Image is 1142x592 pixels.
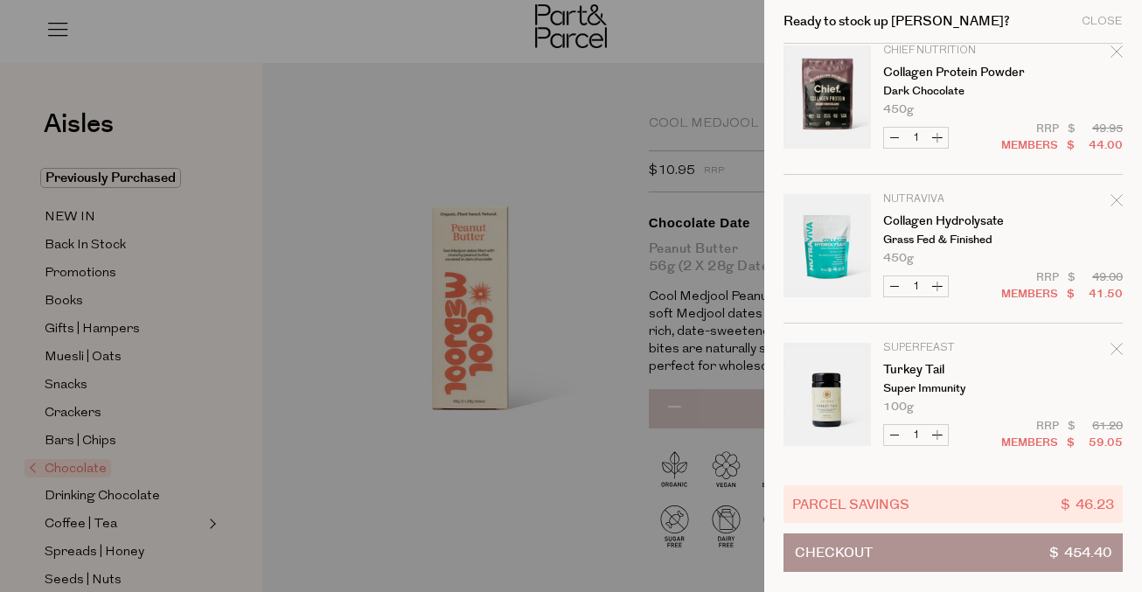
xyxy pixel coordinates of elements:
div: Close [1082,16,1123,27]
p: Dark Chocolate [883,86,1019,97]
p: Grass Fed & Finished [883,234,1019,246]
span: 450g [883,104,914,115]
input: QTY Turkey Tail [905,425,927,445]
p: Nutraviva [883,194,1019,205]
span: Checkout [795,534,873,571]
input: QTY Collagen Hydrolysate [905,276,927,296]
p: Super Immunity [883,383,1019,394]
p: Chief Nutrition [883,45,1019,56]
span: $ 454.40 [1049,534,1111,571]
p: SuperFeast [883,343,1019,353]
input: QTY Collagen Protein Powder [905,128,927,148]
div: Remove Turkey Tail [1111,340,1123,364]
a: Collagen Hydrolysate [883,215,1019,227]
span: Parcel Savings [792,494,909,514]
a: Turkey Tail [883,364,1019,376]
button: Checkout$ 454.40 [783,533,1123,572]
span: 100g [883,401,914,413]
div: Remove Collagen Hydrolysate [1111,192,1123,215]
a: Collagen Protein Powder [883,66,1019,79]
h2: Ready to stock up [PERSON_NAME]? [783,15,1010,28]
span: $ 46.23 [1061,494,1114,514]
span: 450g [883,253,914,264]
div: Remove Collagen Protein Powder [1111,43,1123,66]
